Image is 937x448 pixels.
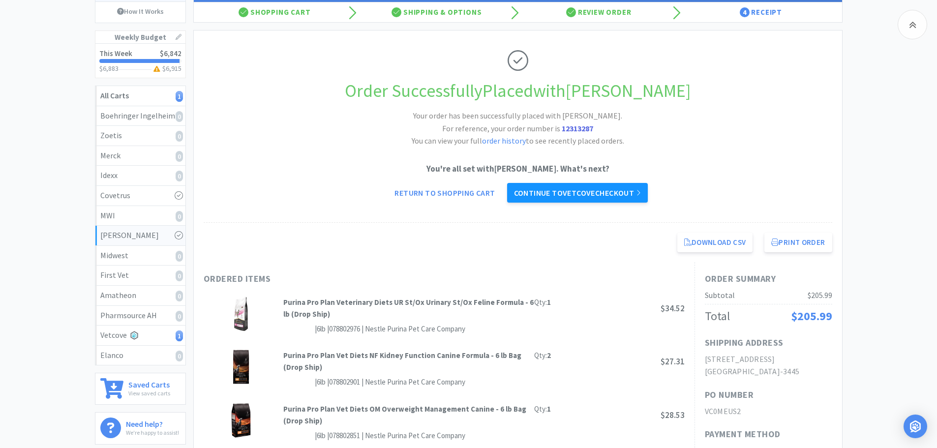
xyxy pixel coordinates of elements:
div: Qty: [534,350,551,361]
strong: Purina Pro Plan Vet Diets OM Overweight Management Canine - 6 lb Bag (Drop Ship) [283,404,526,425]
div: [PERSON_NAME] [100,229,181,242]
a: Zoetis0 [95,126,185,146]
strong: 1 [547,298,551,307]
div: Elanco [100,349,181,362]
a: Merck0 [95,146,185,166]
a: MWI0 [95,206,185,226]
div: Merck [100,149,181,162]
button: Print Order [764,233,832,252]
span: Unknown [283,323,315,335]
h1: Shipping Address [705,336,784,350]
span: $205.99 [808,290,832,300]
i: 0 [176,351,183,361]
div: | 078802976 | Nestle Purina Pet Care Company [326,323,465,335]
span: $27.31 [661,356,685,367]
strong: Purina Pro Plan Veterinary Diets UR St/Ox Urinary St/Ox Feline Formula - 6 lb (Drop Ship) [283,298,534,319]
i: 0 [176,311,183,322]
a: Pharmsource AH0 [95,306,185,326]
div: Receipt [680,2,842,22]
span: Unknown [283,376,315,388]
i: 0 [176,251,183,262]
h1: Ordered Items [204,272,499,286]
h2: [GEOGRAPHIC_DATA]-3445 [705,365,832,378]
h6: Saved Carts [128,378,170,388]
div: Midwest [100,249,181,262]
span: | 6lb [315,324,326,333]
i: 0 [176,171,183,181]
div: Review Order [518,2,680,22]
strong: 1 [547,404,551,414]
a: Boehringer Ingelheim0 [95,106,185,126]
div: Idexx [100,169,181,182]
a: Return to Shopping Cart [388,183,502,203]
div: Shipping & Options [356,2,518,22]
a: Elanco0 [95,346,185,365]
strong: Purina Pro Plan Vet Diets NF Kidney Function Canine Formula - 6 lb Bag (Drop Ship) [283,351,521,372]
span: Unknown [283,430,315,442]
div: Zoetis [100,129,181,142]
h1: Payment Method [705,427,781,442]
a: Covetrus [95,186,185,206]
h2: VC0MEUS2 [705,405,832,418]
a: Idexx0 [95,166,185,186]
strong: 12313287 [562,123,593,133]
p: You're all set with [PERSON_NAME] . What's next? [204,162,832,176]
i: 0 [176,291,183,301]
h2: Your order has been successfully placed with [PERSON_NAME]. You can view your full to see recentl... [370,110,665,148]
h1: Order Successfully Placed with [PERSON_NAME] [204,77,832,105]
div: Total [705,307,730,326]
i: 0 [176,211,183,222]
span: | 6lb [315,377,326,387]
a: How It Works [95,2,185,21]
h2: This Week [99,50,132,57]
div: Covetrus [100,189,181,202]
span: | 6lb [315,431,326,440]
strong: 2 [547,351,551,360]
h6: Need help? [126,418,179,428]
h1: PO Number [705,388,754,402]
img: b93a0ff7ba314a12a8658011437887be_77042.jpeg [224,403,258,438]
img: 38f1acbd4cb5484c9b640b1729351f18_77069.jpeg [224,350,258,384]
div: | 078802851 | Nestle Purina Pet Care Company [326,430,465,442]
a: Midwest0 [95,246,185,266]
span: $6,883 [99,64,119,73]
i: 0 [176,270,183,281]
strong: All Carts [100,90,129,100]
a: Amatheon0 [95,286,185,306]
span: 4 [740,7,750,17]
div: Open Intercom Messenger [904,415,927,438]
div: MWI [100,209,181,222]
div: Amatheon [100,289,181,302]
span: $205.99 [791,308,832,324]
img: 6638a3361b534f52bfcd1450b6929805_75981.jpeg [224,297,258,331]
a: Download CSV [677,233,753,252]
h2: [STREET_ADDRESS] [705,353,832,366]
div: Shopping Cart [194,2,356,22]
a: Saved CartsView saved carts [95,373,186,405]
div: First Vet [100,269,181,282]
h1: Order Summary [705,272,832,286]
h1: Weekly Budget [95,31,185,44]
i: 1 [176,91,183,102]
div: Qty: [534,403,551,415]
div: | 078802901 | Nestle Purina Pet Care Company [326,376,465,388]
a: Continue toVetcovecheckout [507,183,648,203]
a: All Carts1 [95,86,185,106]
div: Qty: [534,297,551,308]
div: Subtotal [705,289,735,302]
i: 0 [176,131,183,142]
p: We're happy to assist! [126,428,179,437]
span: 6,915 [166,64,181,73]
i: 0 [176,151,183,162]
div: Pharmsource AH [100,309,181,322]
i: 1 [176,330,183,341]
a: Vetcove1 [95,326,185,346]
i: 0 [176,111,183,122]
a: This Week$6,842$6,883$6,915 [95,44,185,78]
a: [PERSON_NAME] [95,226,185,246]
a: order history [482,136,526,146]
span: For reference, your order number is [442,123,593,133]
div: Boehringer Ingelheim [100,110,181,122]
a: First Vet0 [95,266,185,286]
h3: $ [151,65,181,72]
